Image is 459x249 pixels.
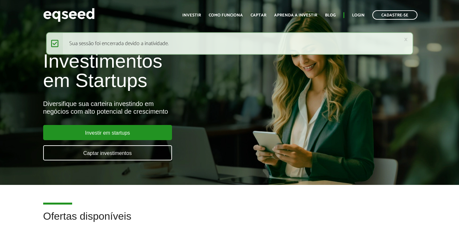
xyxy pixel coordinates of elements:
[43,211,416,232] h2: Ofertas disponíveis
[43,125,172,140] a: Investir em startups
[325,13,336,17] a: Blog
[352,13,365,17] a: Login
[404,36,408,43] a: ×
[274,13,317,17] a: Aprenda a investir
[43,145,172,160] a: Captar investimentos
[43,100,263,115] div: Diversifique sua carteira investindo em negócios com alto potencial de crescimento
[182,13,201,17] a: Investir
[43,6,95,24] img: EqSeed
[46,32,413,55] div: Sua sessão foi encerrada devido a inatividade.
[43,52,263,90] h1: Investimentos em Startups
[209,13,243,17] a: Como funciona
[372,10,417,20] a: Cadastre-se
[251,13,266,17] a: Captar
